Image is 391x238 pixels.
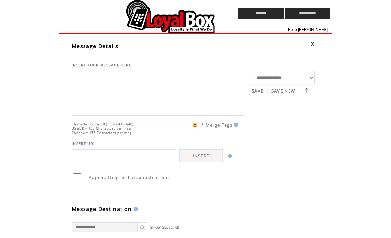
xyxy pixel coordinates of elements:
img: help.gif [232,123,238,127]
span: INSERT YOUR MESSAGE HERE [72,63,131,67]
span: Hello [PERSON_NAME] [288,27,328,32]
span: | [266,88,269,94]
span: Message Details [72,43,118,50]
span: Canada = 136 Characters per msg [72,131,132,135]
span: Character count: 0 (limited to 640) [72,122,134,126]
span: US&UK = 160 Characters per msg [72,126,131,131]
span: | [298,88,300,94]
a: INSERT [179,149,223,162]
span: INSERT URL [72,141,96,146]
span: Append Help and Stop instructions [89,174,172,180]
a: SAVE [252,88,263,94]
span: Message Destination [72,205,132,212]
input: Submit [303,88,309,94]
a: SAVE NEW [271,88,295,94]
img: help.gif [226,154,232,158]
span: * Merge Tags [201,122,232,128]
span: 😀 [192,122,198,128]
img: help.gif [132,207,138,211]
a: SHOW SELECTED [150,225,180,229]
